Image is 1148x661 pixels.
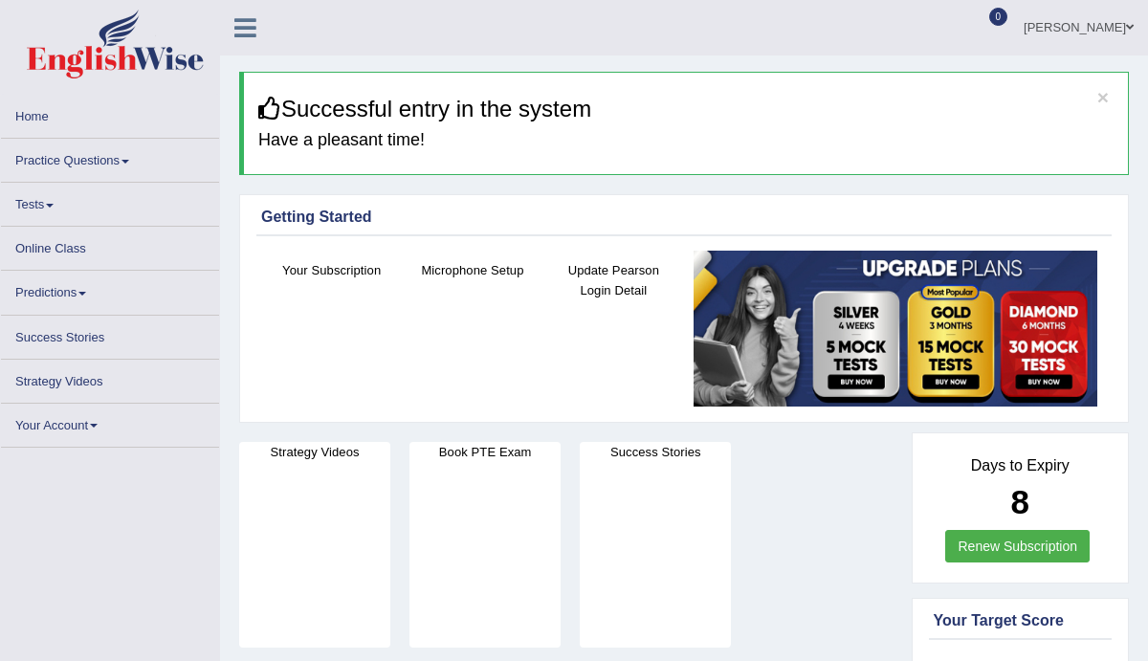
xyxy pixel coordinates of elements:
a: Strategy Videos [1,360,219,397]
h4: Success Stories [580,442,731,462]
h4: Have a pleasant time! [258,131,1114,150]
a: Renew Subscription [945,530,1090,562]
img: small5.jpg [694,251,1097,407]
h4: Your Subscription [271,260,392,280]
div: Getting Started [261,206,1107,229]
h3: Successful entry in the system [258,97,1114,121]
a: Success Stories [1,316,219,353]
h4: Microphone Setup [411,260,533,280]
button: × [1097,87,1109,107]
div: Your Target Score [934,609,1108,632]
a: Practice Questions [1,139,219,176]
a: Tests [1,183,219,220]
span: 0 [989,8,1008,26]
a: Home [1,95,219,132]
h4: Days to Expiry [934,457,1108,474]
b: 8 [1011,483,1029,520]
a: Your Account [1,404,219,441]
h4: Book PTE Exam [409,442,561,462]
a: Predictions [1,271,219,308]
h4: Update Pearson Login Detail [553,260,674,300]
a: Online Class [1,227,219,264]
h4: Strategy Videos [239,442,390,462]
